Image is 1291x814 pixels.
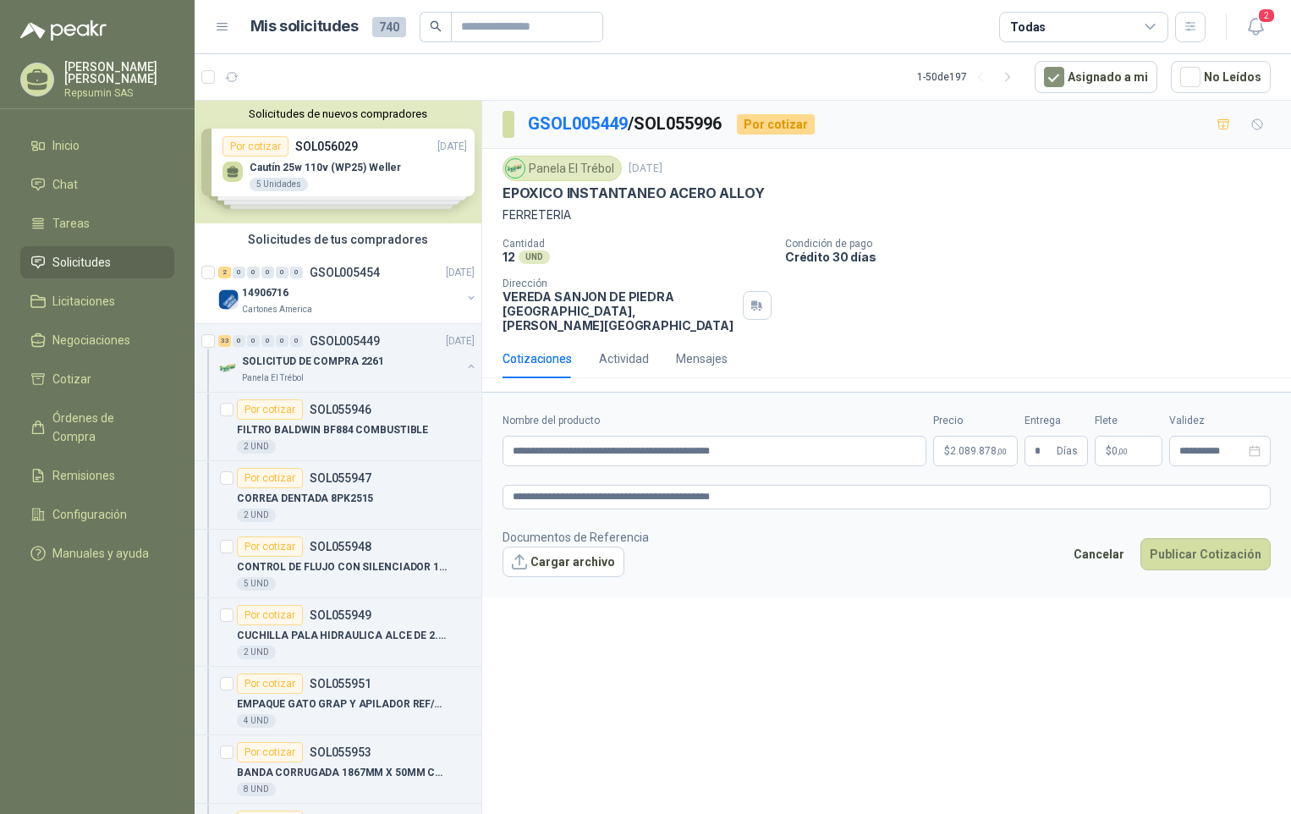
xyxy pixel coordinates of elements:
[20,402,174,453] a: Órdenes de Compra
[20,324,174,356] a: Negociaciones
[195,461,481,530] a: Por cotizarSOL055947CORREA DENTADA 8PK25152 UND
[1106,446,1112,456] span: $
[218,335,231,347] div: 33
[503,547,624,577] button: Cargar archivo
[503,289,736,333] p: VEREDA SANJON DE PIEDRA [GEOGRAPHIC_DATA] , [PERSON_NAME][GEOGRAPHIC_DATA]
[1010,18,1046,36] div: Todas
[237,509,276,522] div: 2 UND
[218,358,239,378] img: Company Logo
[52,175,78,194] span: Chat
[195,598,481,667] a: Por cotizarSOL055949CUCHILLA PALA HIDRAULICA ALCE DE 2.50MT2 UND
[52,505,127,524] span: Configuración
[195,667,481,735] a: Por cotizarSOL055951EMPAQUE GATO GRAP Y APILADOR REF/AH176454 UND
[310,404,371,415] p: SOL055946
[237,577,276,591] div: 5 UND
[247,335,260,347] div: 0
[528,113,628,134] a: GSOL005449
[933,413,1018,429] label: Precio
[52,253,111,272] span: Solicitudes
[233,267,245,278] div: 0
[242,303,312,316] p: Cartones America
[785,250,1284,264] p: Crédito 30 días
[237,491,373,507] p: CORREA DENTADA 8PK2515
[233,335,245,347] div: 0
[20,129,174,162] a: Inicio
[195,393,481,461] a: Por cotizarSOL055946FILTRO BALDWIN BF884 COMBUSTIBLE2 UND
[52,409,158,446] span: Órdenes de Compra
[785,238,1284,250] p: Condición de pago
[917,63,1021,91] div: 1 - 50 de 197
[1035,61,1157,93] button: Asignado a mi
[1171,61,1271,93] button: No Leídos
[290,335,303,347] div: 0
[503,528,649,547] p: Documentos de Referencia
[20,285,174,317] a: Licitaciones
[446,265,475,281] p: [DATE]
[218,331,478,385] a: 33 0 0 0 0 0 GSOL005449[DATE] Company LogoSOLICITUD DE COMPRA 2261Panela El Trébol
[237,742,303,762] div: Por cotizar
[446,333,475,349] p: [DATE]
[503,250,515,264] p: 12
[310,678,371,690] p: SOL055951
[1169,413,1271,429] label: Validez
[997,447,1007,456] span: ,00
[310,335,380,347] p: GSOL005449
[676,349,728,368] div: Mensajes
[20,363,174,395] a: Cotizar
[1118,447,1128,456] span: ,00
[503,278,736,289] p: Dirección
[528,111,723,137] p: / SOL055996
[237,628,448,644] p: CUCHILLA PALA HIDRAULICA ALCE DE 2.50MT
[20,498,174,531] a: Configuración
[237,440,276,454] div: 2 UND
[1112,446,1128,456] span: 0
[237,783,276,796] div: 8 UND
[503,184,764,202] p: EPOXICO INSTANTANEO ACERO ALLOY
[1257,8,1276,24] span: 2
[237,536,303,557] div: Por cotizar
[950,446,1007,456] span: 2.089.878
[519,250,550,264] div: UND
[276,335,288,347] div: 0
[52,136,80,155] span: Inicio
[242,354,384,370] p: SOLICITUD DE COMPRA 2261
[737,114,815,135] div: Por cotizar
[1064,538,1134,570] button: Cancelar
[310,609,371,621] p: SOL055949
[237,422,428,438] p: FILTRO BALDWIN BF884 COMBUSTIBLE
[20,459,174,492] a: Remisiones
[261,335,274,347] div: 0
[310,472,371,484] p: SOL055947
[195,530,481,598] a: Por cotizarSOL055948CONTROL DE FLUJO CON SILENCIADOR 1/45 UND
[20,246,174,278] a: Solicitudes
[201,107,475,120] button: Solicitudes de nuevos compradores
[310,267,380,278] p: GSOL005454
[237,674,303,694] div: Por cotizar
[237,399,303,420] div: Por cotizar
[503,238,772,250] p: Cantidad
[247,267,260,278] div: 0
[1095,436,1162,466] p: $ 0,00
[629,161,662,177] p: [DATE]
[506,159,525,178] img: Company Logo
[195,101,481,223] div: Solicitudes de nuevos compradoresPor cotizarSOL056029[DATE] Cautín 25w 110v (WP25) Weller5 Unidad...
[52,544,149,563] span: Manuales y ayuda
[237,468,303,488] div: Por cotizar
[195,223,481,256] div: Solicitudes de tus compradores
[1025,413,1088,429] label: Entrega
[20,20,107,41] img: Logo peakr
[276,267,288,278] div: 0
[20,537,174,569] a: Manuales y ayuda
[261,267,274,278] div: 0
[64,61,174,85] p: [PERSON_NAME] [PERSON_NAME]
[52,214,90,233] span: Tareas
[503,156,622,181] div: Panela El Trébol
[290,267,303,278] div: 0
[237,765,448,781] p: BANDA CORRUGADA 1867MM X 50MM CON GUIA
[503,413,926,429] label: Nombre del producto
[372,17,406,37] span: 740
[64,88,174,98] p: Repsumin SAS
[242,285,288,301] p: 14906716
[310,541,371,553] p: SOL055948
[503,349,572,368] div: Cotizaciones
